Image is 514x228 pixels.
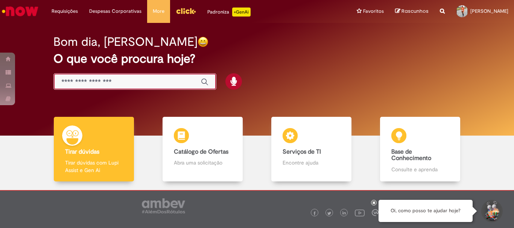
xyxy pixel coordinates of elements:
[470,8,508,14] span: [PERSON_NAME]
[283,159,340,166] p: Encontre ajuda
[372,209,379,216] img: logo_footer_workplace.png
[53,52,461,65] h2: O que você procura hoje?
[355,208,365,217] img: logo_footer_youtube.png
[327,211,331,215] img: logo_footer_twitter.png
[363,8,384,15] span: Favoritos
[153,8,164,15] span: More
[313,211,316,215] img: logo_footer_facebook.png
[391,148,431,162] b: Base de Conhecimento
[40,117,148,182] a: Tirar dúvidas Tirar dúvidas com Lupi Assist e Gen Ai
[65,159,122,174] p: Tirar dúvidas com Lupi Assist e Gen Ai
[283,148,321,156] b: Serviços de TI
[142,198,185,213] img: logo_footer_ambev_rotulo_gray.png
[395,8,429,15] a: Rascunhos
[257,117,366,182] a: Serviços de TI Encontre ajuda
[401,8,429,15] span: Rascunhos
[198,36,208,47] img: happy-face.png
[148,117,257,182] a: Catálogo de Ofertas Abra uma solicitação
[174,148,228,156] b: Catálogo de Ofertas
[391,166,449,173] p: Consulte e aprenda
[207,8,251,17] div: Padroniza
[53,35,198,48] h2: Bom dia, [PERSON_NAME]
[174,159,231,166] p: Abra uma solicitação
[65,148,99,156] b: Tirar dúvidas
[379,200,473,222] div: Oi, como posso te ajudar hoje?
[232,8,251,17] p: +GenAi
[52,8,78,15] span: Requisições
[176,5,196,17] img: click_logo_yellow_360x200.png
[366,117,474,182] a: Base de Conhecimento Consulte e aprenda
[89,8,141,15] span: Despesas Corporativas
[1,4,40,19] img: ServiceNow
[342,211,346,216] img: logo_footer_linkedin.png
[480,200,503,222] button: Iniciar Conversa de Suporte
